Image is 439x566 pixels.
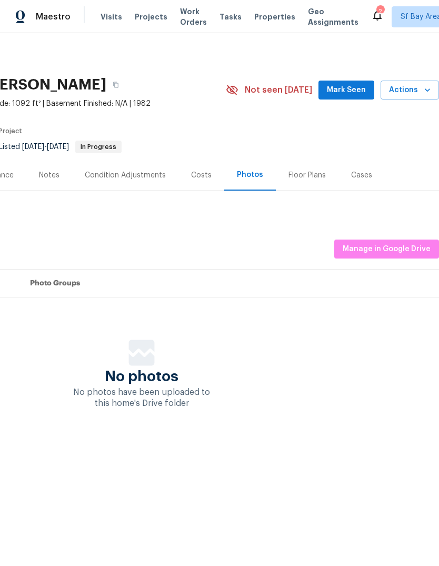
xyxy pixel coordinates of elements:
[308,6,358,27] span: Geo Assignments
[343,243,431,256] span: Manage in Google Drive
[334,240,439,259] button: Manage in Google Drive
[36,12,71,22] span: Maestro
[351,170,372,181] div: Cases
[327,84,366,97] span: Mark Seen
[22,143,44,151] span: [DATE]
[288,170,326,181] div: Floor Plans
[318,81,374,100] button: Mark Seen
[106,75,125,94] button: Copy Address
[101,12,122,22] span: Visits
[219,13,242,21] span: Tasks
[245,85,312,95] span: Not seen [DATE]
[237,170,263,180] div: Photos
[73,388,210,408] span: No photos have been uploaded to this home's Drive folder
[180,6,207,27] span: Work Orders
[47,143,69,151] span: [DATE]
[191,170,212,181] div: Costs
[381,81,439,100] button: Actions
[39,170,59,181] div: Notes
[376,6,384,17] div: 2
[254,12,295,22] span: Properties
[85,170,166,181] div: Condition Adjustments
[76,144,121,150] span: In Progress
[22,270,439,297] th: Photo Groups
[22,143,69,151] span: -
[105,371,178,382] span: No photos
[135,12,167,22] span: Projects
[389,84,431,97] span: Actions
